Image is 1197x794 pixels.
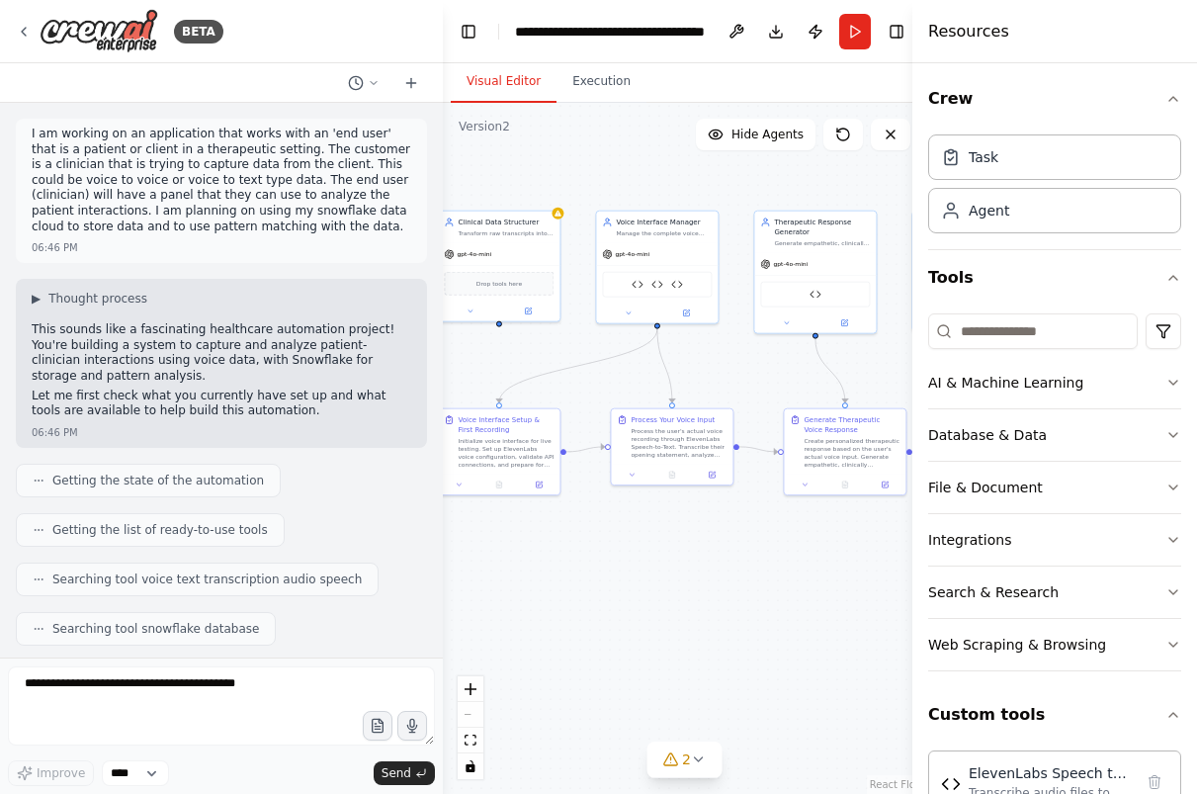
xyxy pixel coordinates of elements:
button: Hide Agents [696,119,815,150]
g: Edge from 5a9c66ee-a31b-48b9-84e1-b3a7bb6e9d35 to e209ab37-93d0-4000-b990-f47265b4860b [652,329,677,402]
button: Crew [928,71,1181,127]
div: Process Your Voice InputProcess the user's actual voice recording through ElevenLabs Speech-to-Te... [610,408,733,486]
button: Custom tools [928,687,1181,743]
button: Search & Research [928,567,1181,618]
div: 06:46 PM [32,425,78,440]
span: gpt-4o-mini [773,260,808,268]
button: Open in side panel [522,479,556,490]
div: Initialize voice interface for live testing. Set up ElevenLabs voice configuration, validate API ... [458,437,554,469]
button: Improve [8,760,94,786]
button: No output available [824,479,866,490]
button: Open in side panel [868,479,901,490]
div: Therapeutic Response Generator [774,218,870,237]
div: Crew [928,127,1181,249]
span: 2 [682,750,691,769]
button: No output available [651,469,693,481]
g: Edge from 12bfc6e6-168e-4d9f-9e06-b94de40ad662 to e209ab37-93d0-4000-b990-f47265b4860b [566,442,605,457]
button: toggle interactivity [458,753,483,779]
button: Execution [556,61,646,103]
div: Search & Research [928,582,1059,602]
div: Voice Interface ManagerManage the complete voice interface workflow by coordinating speech-to-tex... [595,211,719,324]
button: Web Scraping & Browsing [928,619,1181,670]
p: Let me first check what you currently have set up and what tools are available to help build this... [32,389,411,419]
img: Logo [40,9,158,53]
div: Clinical Data StructurerTransform raw transcripts into structured, categorized data ready for Sno... [437,211,560,322]
button: Open in side panel [816,317,873,329]
div: ElevenLabs Speech to Text Tool [969,763,1133,783]
button: Tools [928,250,1181,306]
img: ElevenLabs Speech to Text Tool [632,279,643,291]
div: Transform raw transcripts into structured, categorized data ready for Snowflake storage, extracti... [458,229,554,237]
button: Visual Editor [451,61,556,103]
span: gpt-4o-mini [457,250,491,258]
p: This sounds like a fascinating healthcare automation project! You're building a system to capture... [32,322,411,384]
button: Send [374,761,435,785]
span: Hide Agents [731,127,804,142]
div: Therapeutic Response GeneratorGenerate empathetic, clinically appropriate therapeutic responses a... [753,211,877,334]
img: ElevenLabs Speech to Text Tool [941,774,961,794]
button: No output available [478,479,520,490]
button: File & Document [928,462,1181,513]
button: Database & Data [928,409,1181,461]
div: Task [969,147,998,167]
g: Edge from 194c3c94-119e-479a-b383-1ccae74c22e5 to 57700c20-421a-4d90-9e1c-13ef29fa5c4f [811,339,850,402]
button: Open in side panel [658,308,715,319]
div: Generate empathetic, clinically appropriate therapeutic responses and intervention suggestions ba... [774,239,870,247]
div: BETA [174,20,223,44]
div: Generate Therapeutic Voice Response [804,415,899,435]
div: Process the user's actual voice recording through ElevenLabs Speech-to-Text. Transcribe their ope... [631,427,727,459]
button: AI & Machine Learning [928,357,1181,408]
g: Edge from 5a9c66ee-a31b-48b9-84e1-b3a7bb6e9d35 to 12bfc6e6-168e-4d9f-9e06-b94de40ad662 [494,329,662,402]
button: Integrations [928,514,1181,566]
div: File & Document [928,478,1043,497]
span: Thought process [48,291,147,307]
button: 2 [646,742,723,778]
img: Voice Session Manager [671,279,683,291]
span: ▶ [32,291,41,307]
button: Switch to previous chat [340,71,387,95]
div: Generate Therapeutic Voice ResponseCreate personalized therapeutic response based on the user's a... [783,408,906,496]
div: Web Scraping & Browsing [928,635,1106,655]
p: I am working on an application that works with an 'end user' that is a patient or client in a the... [32,127,411,234]
button: Hide left sidebar [455,18,482,45]
button: Open in side panel [695,469,728,481]
span: Getting the list of ready-to-use tools [52,522,268,538]
div: Integrations [928,530,1011,550]
nav: breadcrumb [515,22,705,42]
div: React Flow controls [458,676,483,779]
button: Start a new chat [395,71,427,95]
button: Upload files [363,711,392,741]
span: Drop tools here [476,279,522,289]
div: Clinical Data Structurer [458,218,554,227]
div: Voice Interface Manager [616,218,712,227]
button: Click to speak your automation idea [397,711,427,741]
div: Tools [928,306,1181,687]
div: Process Your Voice Input [631,415,715,425]
div: Create personalized therapeutic response based on the user's actual voice input. Generate empathe... [804,437,899,469]
g: Edge from e209ab37-93d0-4000-b990-f47265b4860b to 57700c20-421a-4d90-9e1c-13ef29fa5c4f [739,442,778,457]
div: AI & Machine Learning [928,373,1083,393]
span: gpt-4o-mini [615,250,649,258]
button: Hide right sidebar [883,18,910,45]
span: Getting the state of the automation [52,473,264,488]
span: Send [382,765,411,781]
button: Open in side panel [500,306,556,317]
div: Version 2 [459,119,510,134]
button: ▶Thought process [32,291,147,307]
img: ElevenLabs TTS Tool [810,289,821,301]
button: zoom in [458,676,483,702]
span: Searching tool snowflake database [52,621,259,637]
a: React Flow attribution [870,779,923,790]
img: ElevenLabs Voice Manager [651,279,663,291]
div: Manage the complete voice interface workflow by coordinating speech-to-text transcription, voice ... [616,229,712,237]
div: Voice Interface Setup & First RecordingInitialize voice interface for live testing. Set up Eleven... [437,408,560,496]
div: Database & Data [928,425,1047,445]
div: Agent [969,201,1009,221]
h4: Resources [928,20,1009,44]
div: 06:46 PM [32,240,78,255]
button: fit view [458,728,483,753]
span: Improve [37,765,85,781]
div: Voice Interface Setup & First Recording [458,415,554,435]
span: Searching tool voice text transcription audio speech [52,572,362,587]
